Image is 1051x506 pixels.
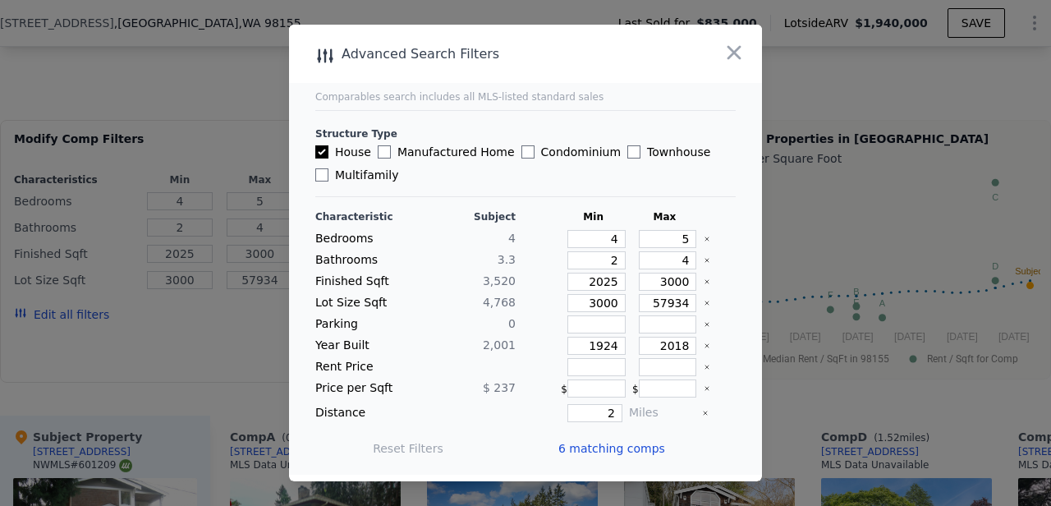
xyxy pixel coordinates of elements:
div: Structure Type [315,127,736,140]
div: Miles [629,404,695,422]
div: Lot Size Sqft [315,294,412,312]
button: Clear [704,300,710,306]
div: Year Built [315,337,412,355]
button: Clear [704,364,710,370]
div: Price per Sqft [315,379,412,398]
span: 4,768 [483,296,516,309]
div: Characteristic [315,210,412,223]
button: Clear [704,257,710,264]
button: Clear [704,278,710,285]
div: Distance [315,404,516,422]
div: Parking [315,315,412,333]
input: Manufactured Home [378,145,391,159]
button: Clear [704,321,710,328]
span: 0 [508,317,516,330]
div: Advanced Search Filters [289,43,668,66]
div: $ [632,379,697,398]
div: Bathrooms [315,251,412,269]
input: Condominium [521,145,535,159]
div: Subject [419,210,516,223]
span: 3,520 [483,274,516,287]
span: 3.3 [498,253,516,266]
button: Clear [704,236,710,242]
span: 4 [508,232,516,245]
button: Clear [704,385,710,392]
input: Multifamily [315,168,328,182]
input: House [315,145,328,159]
div: Finished Sqft [315,273,412,291]
label: Townhouse [627,144,710,160]
span: 6 matching comps [558,440,665,457]
span: $ 237 [483,381,516,394]
div: Comparables search includes all MLS-listed standard sales [315,90,736,103]
label: House [315,144,371,160]
button: Clear [702,410,709,416]
div: Max [632,210,697,223]
label: Manufactured Home [378,144,515,160]
div: $ [561,379,626,398]
label: Multifamily [315,167,398,183]
button: Clear [704,343,710,349]
div: Bedrooms [315,230,412,248]
span: 2,001 [483,338,516,352]
div: Rent Price [315,358,412,376]
input: Townhouse [627,145,640,159]
div: Min [561,210,626,223]
label: Condominium [521,144,621,160]
button: Reset [373,440,443,457]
